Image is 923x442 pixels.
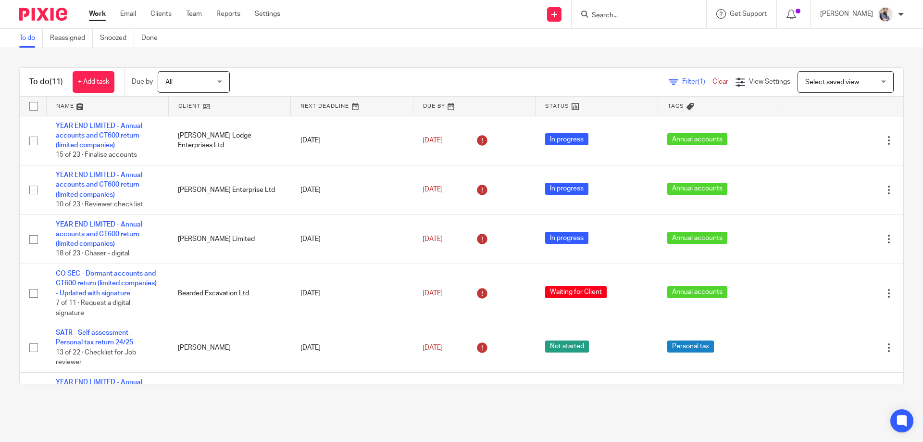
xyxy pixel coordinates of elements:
img: Pixie [19,8,67,21]
td: [DATE] [291,116,413,165]
span: In progress [545,232,588,244]
span: Waiting for Client [545,286,607,298]
a: YEAR END LIMITED - Annual accounts and CT600 return (limited companies) [56,172,142,198]
td: [DATE] [291,323,413,373]
td: [DATE] [291,264,413,323]
span: In progress [545,133,588,145]
a: + Add task [73,71,114,93]
a: Snoozed [100,29,134,48]
img: Pixie%2002.jpg [878,7,893,22]
p: Due by [132,77,153,87]
a: Settings [255,9,280,19]
span: (11) [50,78,63,86]
a: Email [120,9,136,19]
a: Work [89,9,106,19]
td: [PERSON_NAME] Limited [168,215,290,264]
td: [DATE] [291,372,413,431]
td: Bearded Excavation Ltd [168,264,290,323]
a: To do [19,29,43,48]
span: [DATE] [423,187,443,193]
span: Annual accounts [667,183,727,195]
a: YEAR END LIMITED - Annual accounts and CT600 return (limited companies) [56,221,142,248]
a: YEAR END LIMITED - Annual accounts and CT600 return (limited companies) [56,123,142,149]
a: SATR - Self assessment - Personal tax return 24/25 [56,329,133,346]
a: CO SEC - Dormant accounts and CT600 return (limited companies) - Updated with signature [56,270,157,297]
span: 18 of 23 · Chaser - digital [56,251,129,257]
input: Search [591,12,677,20]
span: Personal tax [667,341,714,353]
td: [DATE] [291,215,413,264]
span: Get Support [730,11,767,17]
span: Annual accounts [667,232,727,244]
a: Clear [712,78,728,85]
span: [DATE] [423,236,443,242]
p: [PERSON_NAME] [820,9,873,19]
span: All [165,79,173,86]
span: [DATE] [423,344,443,351]
td: [PERSON_NAME] [168,323,290,373]
span: 7 of 11 · Request a digital signature [56,300,130,316]
span: In progress [545,183,588,195]
span: 15 of 23 · Finalise accounts [56,152,137,159]
a: Clients [150,9,172,19]
span: Not started [545,341,589,353]
a: Reports [216,9,240,19]
a: YEAR END LIMITED - Annual COMPANY accounts and CT600 return [56,379,154,405]
span: Select saved view [805,79,859,86]
a: Reassigned [50,29,93,48]
td: Danair Limited [168,372,290,431]
span: [DATE] [423,290,443,297]
span: (1) [698,78,705,85]
span: Annual accounts [667,286,727,298]
a: Done [141,29,165,48]
td: [PERSON_NAME] Lodge Enterprises Ltd [168,116,290,165]
span: Filter [682,78,712,85]
span: [DATE] [423,137,443,144]
span: Annual accounts [667,133,727,145]
span: View Settings [749,78,790,85]
td: [DATE] [291,165,413,215]
a: Team [186,9,202,19]
h1: To do [29,77,63,87]
td: [PERSON_NAME] Enterprise Ltd [168,165,290,215]
span: 13 of 22 · Checklist for Job reviewer [56,349,136,366]
span: Tags [668,103,684,109]
span: 10 of 23 · Reviewer check list [56,201,143,208]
